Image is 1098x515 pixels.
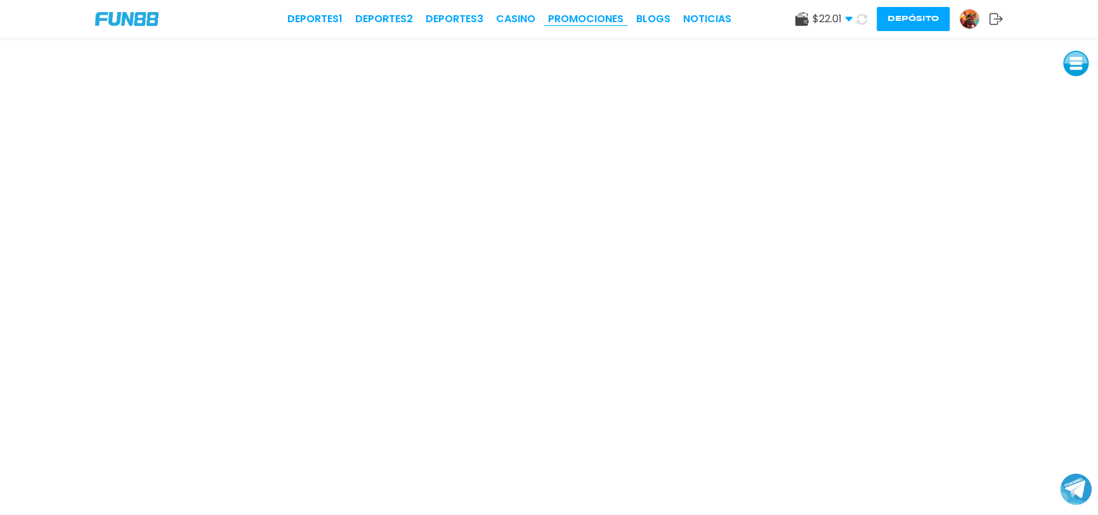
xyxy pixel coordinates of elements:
[1060,473,1092,505] button: Join telegram channel
[426,11,483,27] a: Deportes3
[287,11,343,27] a: Deportes1
[95,12,159,26] img: Company Logo
[496,11,535,27] a: CASINO
[959,9,989,29] a: Avatar
[813,11,853,27] span: $ 22.01
[636,11,670,27] a: BLOGS
[548,11,624,27] a: Promociones
[960,10,979,29] img: Avatar
[355,11,413,27] a: Deportes2
[683,11,731,27] a: NOTICIAS
[877,7,950,31] button: Depósito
